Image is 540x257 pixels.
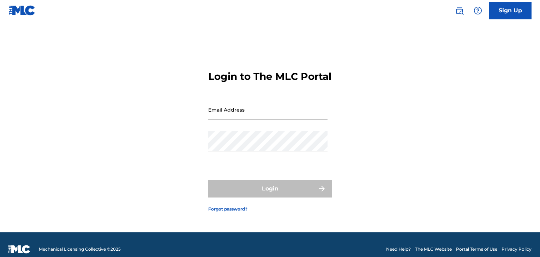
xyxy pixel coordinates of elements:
[386,246,411,252] a: Need Help?
[208,206,247,212] a: Forgot password?
[8,245,30,253] img: logo
[456,246,497,252] a: Portal Terms of Use
[502,246,532,252] a: Privacy Policy
[471,4,485,18] div: Help
[455,6,464,15] img: search
[8,5,36,15] img: MLC Logo
[452,4,467,18] a: Public Search
[415,246,452,252] a: The MLC Website
[39,246,121,252] span: Mechanical Licensing Collective © 2025
[474,6,482,15] img: help
[208,70,331,83] h3: Login to The MLC Portal
[489,2,532,19] a: Sign Up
